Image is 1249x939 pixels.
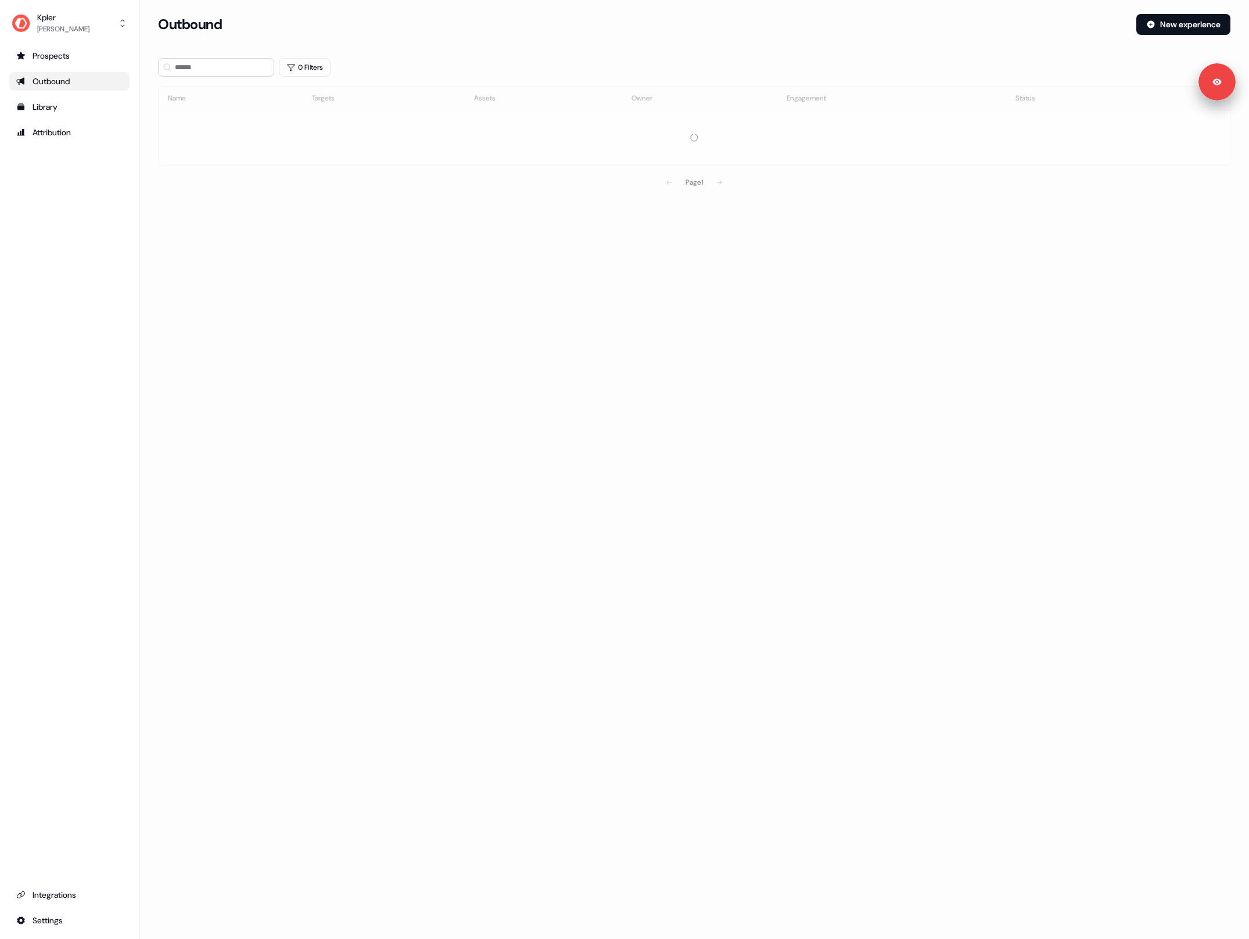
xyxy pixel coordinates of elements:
div: Integrations [16,889,123,901]
button: Kpler[PERSON_NAME] [9,9,130,37]
a: Go to templates [9,98,130,116]
div: Settings [16,915,123,926]
a: Go to integrations [9,886,130,904]
button: 0 Filters [279,58,331,77]
div: Outbound [16,75,123,87]
div: Library [16,101,123,113]
h3: Outbound [158,16,222,33]
div: Attribution [16,127,123,138]
a: Go to prospects [9,46,130,65]
a: Go to integrations [9,911,130,930]
div: Prospects [16,50,123,62]
div: Kpler [37,12,89,23]
a: Go to attribution [9,123,130,142]
a: Go to outbound experience [9,72,130,91]
div: [PERSON_NAME] [37,23,89,35]
button: New experience [1136,14,1230,35]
